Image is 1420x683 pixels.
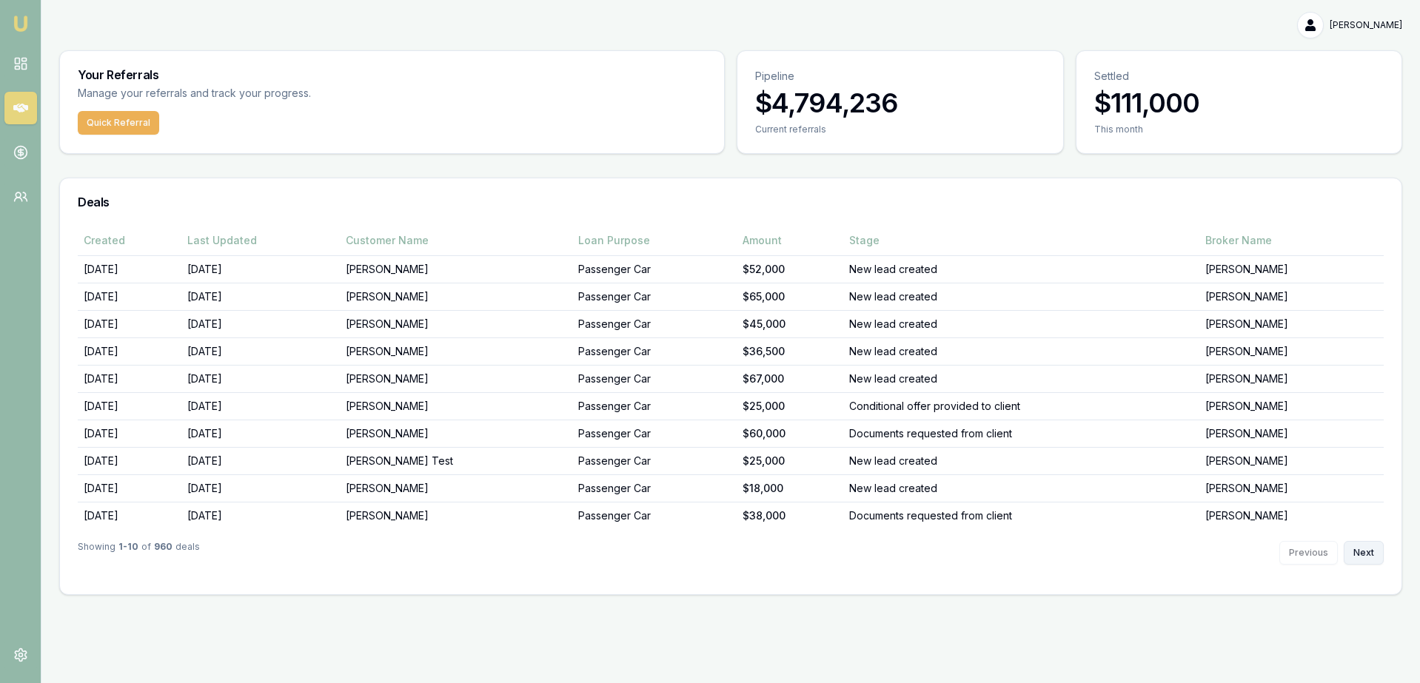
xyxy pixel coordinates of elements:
[1199,502,1384,529] td: [PERSON_NAME]
[78,420,181,447] td: [DATE]
[743,454,837,468] div: $25,000
[743,481,837,496] div: $18,000
[1199,420,1384,447] td: [PERSON_NAME]
[78,111,159,135] button: Quick Referral
[572,420,737,447] td: Passenger Car
[181,365,340,392] td: [DATE]
[1199,283,1384,310] td: [PERSON_NAME]
[743,344,837,359] div: $36,500
[78,502,181,529] td: [DATE]
[843,502,1199,529] td: Documents requested from client
[572,447,737,474] td: Passenger Car
[1094,88,1384,118] h3: $111,000
[12,15,30,33] img: emu-icon-u.png
[340,392,572,420] td: [PERSON_NAME]
[181,474,340,502] td: [DATE]
[843,365,1199,392] td: New lead created
[843,337,1199,365] td: New lead created
[181,337,340,365] td: [DATE]
[572,255,737,283] td: Passenger Car
[743,289,837,304] div: $65,000
[755,69,1045,84] p: Pipeline
[843,447,1199,474] td: New lead created
[181,310,340,337] td: [DATE]
[578,233,731,248] div: Loan Purpose
[1199,365,1384,392] td: [PERSON_NAME]
[1199,447,1384,474] td: [PERSON_NAME]
[340,447,572,474] td: [PERSON_NAME] Test
[572,392,737,420] td: Passenger Car
[743,262,837,277] div: $52,000
[1094,69,1384,84] p: Settled
[340,420,572,447] td: [PERSON_NAME]
[572,502,737,529] td: Passenger Car
[843,283,1199,310] td: New lead created
[743,426,837,441] div: $60,000
[755,124,1045,135] div: Current referrals
[181,392,340,420] td: [DATE]
[755,88,1045,118] h3: $4,794,236
[78,541,200,565] div: Showing of deals
[1199,310,1384,337] td: [PERSON_NAME]
[78,85,457,102] p: Manage your referrals and track your progress.
[181,255,340,283] td: [DATE]
[572,283,737,310] td: Passenger Car
[340,365,572,392] td: [PERSON_NAME]
[572,310,737,337] td: Passenger Car
[1330,19,1402,31] span: [PERSON_NAME]
[843,310,1199,337] td: New lead created
[743,317,837,332] div: $45,000
[78,365,181,392] td: [DATE]
[181,502,340,529] td: [DATE]
[1205,233,1378,248] div: Broker Name
[1199,255,1384,283] td: [PERSON_NAME]
[187,233,334,248] div: Last Updated
[843,255,1199,283] td: New lead created
[572,365,737,392] td: Passenger Car
[1199,337,1384,365] td: [PERSON_NAME]
[78,69,706,81] h3: Your Referrals
[849,233,1193,248] div: Stage
[1094,124,1384,135] div: This month
[340,283,572,310] td: [PERSON_NAME]
[346,233,566,248] div: Customer Name
[78,310,181,337] td: [DATE]
[843,392,1199,420] td: Conditional offer provided to client
[84,233,175,248] div: Created
[78,283,181,310] td: [DATE]
[1199,474,1384,502] td: [PERSON_NAME]
[78,392,181,420] td: [DATE]
[340,337,572,365] td: [PERSON_NAME]
[181,283,340,310] td: [DATE]
[743,508,837,523] div: $38,000
[181,420,340,447] td: [DATE]
[78,447,181,474] td: [DATE]
[743,399,837,414] div: $25,000
[843,420,1199,447] td: Documents requested from client
[572,474,737,502] td: Passenger Car
[78,474,181,502] td: [DATE]
[340,310,572,337] td: [PERSON_NAME]
[340,474,572,502] td: [PERSON_NAME]
[78,337,181,365] td: [DATE]
[1199,392,1384,420] td: [PERSON_NAME]
[572,337,737,365] td: Passenger Car
[743,371,837,386] div: $67,000
[743,233,837,248] div: Amount
[78,196,1384,208] h3: Deals
[181,447,340,474] td: [DATE]
[1344,541,1384,565] button: Next
[340,502,572,529] td: [PERSON_NAME]
[118,541,138,565] strong: 1 - 10
[340,255,572,283] td: [PERSON_NAME]
[843,474,1199,502] td: New lead created
[78,255,181,283] td: [DATE]
[154,541,173,565] strong: 960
